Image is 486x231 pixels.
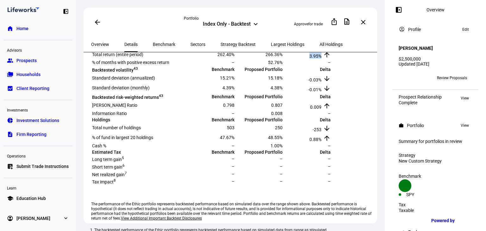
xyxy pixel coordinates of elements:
[399,123,404,128] mat-icon: work
[407,123,424,128] div: Portfolio
[268,60,283,65] span: 52.76%
[308,87,321,92] span: -0.01%
[323,75,331,82] mat-icon: arrow_downward
[280,164,283,169] span: –
[4,22,72,35] a: homeHome
[328,179,331,184] span: –
[92,85,150,90] span: Standard deviation (monthly)
[114,178,116,183] sup: 8
[92,75,155,80] span: Standard deviation (annualized)
[232,156,234,161] span: –
[328,156,331,161] span: –
[323,102,331,110] mat-icon: arrow_upward
[92,117,187,123] td: Holdings
[459,26,472,33] button: Edit
[232,60,234,65] span: –
[7,71,13,78] eth-mat-symbol: folder_copy
[458,122,472,129] button: View
[330,18,338,25] mat-icon: ios_share
[4,105,72,114] div: Investments
[63,215,69,221] eth-mat-symbol: expand_more
[399,174,472,179] div: Benchmark
[265,52,283,57] span: 266.36%
[92,52,143,57] span: Total return (entire period)
[402,76,406,80] span: IW
[399,26,472,33] eth-panel-overview-card-header: Profile
[328,60,331,65] span: –
[92,143,106,148] span: Cash %
[16,57,37,64] span: Prospects
[92,60,169,65] span: % of months with positive excess return
[16,195,46,202] span: Education Hub
[92,103,137,108] span: [PERSON_NAME] Ratio
[161,93,163,98] sup: 3
[283,149,331,155] td: Delta
[309,137,321,142] span: 0.88%
[221,42,256,47] span: Strategy Backtest
[294,22,308,26] span: Approve
[313,127,321,132] span: -253
[187,117,235,123] td: Benchmark
[232,111,234,116] span: –
[184,16,277,21] div: Portfolio
[399,139,472,144] div: Summary for portfolios in review
[235,66,283,73] td: Proposed Portfolio
[227,125,234,130] span: 503
[4,114,72,127] a: pie_chartInvestment Solutions
[4,54,72,67] a: groupProspects
[283,66,331,73] td: Delta
[309,54,321,59] span: 3.95%
[16,25,28,32] span: Home
[7,25,13,32] eth-mat-symbol: home
[232,171,234,176] span: –
[462,26,469,33] span: Edit
[92,157,124,162] span: Long term gain
[271,111,283,116] span: 0.008
[232,179,234,184] span: –
[235,149,283,155] td: Proposed Portfolio
[92,135,153,140] span: % of fund in largest 20 holdings
[220,135,234,140] span: 47.67%
[399,46,433,51] h4: [PERSON_NAME]
[408,27,421,32] div: Profile
[7,131,13,138] eth-mat-symbol: description
[406,192,435,197] div: SPY
[159,93,161,98] sup: 4
[4,68,72,81] a: folder_copyHouseholds
[427,7,445,12] div: Overview
[134,66,136,71] sup: 4
[328,111,331,116] span: –
[328,143,331,148] span: –
[271,143,283,148] span: 1.00%
[280,156,283,161] span: –
[190,42,205,47] span: Sectors
[92,149,187,155] td: Estimated Tax
[121,216,202,221] span: View Additional Important Backtest Disclosures
[16,71,40,78] span: Households
[7,215,13,221] eth-mat-symbol: account_circle
[343,18,351,25] mat-icon: description
[187,93,235,100] td: Benchmark
[399,100,442,105] div: Complete
[399,202,472,207] div: Tax
[232,143,234,148] span: –
[271,103,283,108] span: 0.807
[92,111,127,116] span: Information Ratio
[16,85,49,92] span: Client Reporting
[92,125,141,130] span: Total number of holdings
[289,19,328,29] button: Approvefor trade
[320,42,343,47] span: All Holdings
[432,73,472,83] button: Review Proposals
[308,77,321,82] span: -0.03%
[92,93,187,100] td: Backtested risk-weighted returns
[399,26,405,32] mat-icon: account_circle
[399,208,472,213] div: Taxable
[16,215,50,221] span: [PERSON_NAME]
[7,163,13,170] eth-mat-symbol: list_alt_add
[220,75,234,80] span: 15.21%
[271,42,304,47] span: Largest Holdings
[4,128,72,141] a: descriptionFirm Reporting
[283,93,331,100] td: Delta
[399,61,472,67] div: Updated [DATE]
[308,22,323,26] span: for trade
